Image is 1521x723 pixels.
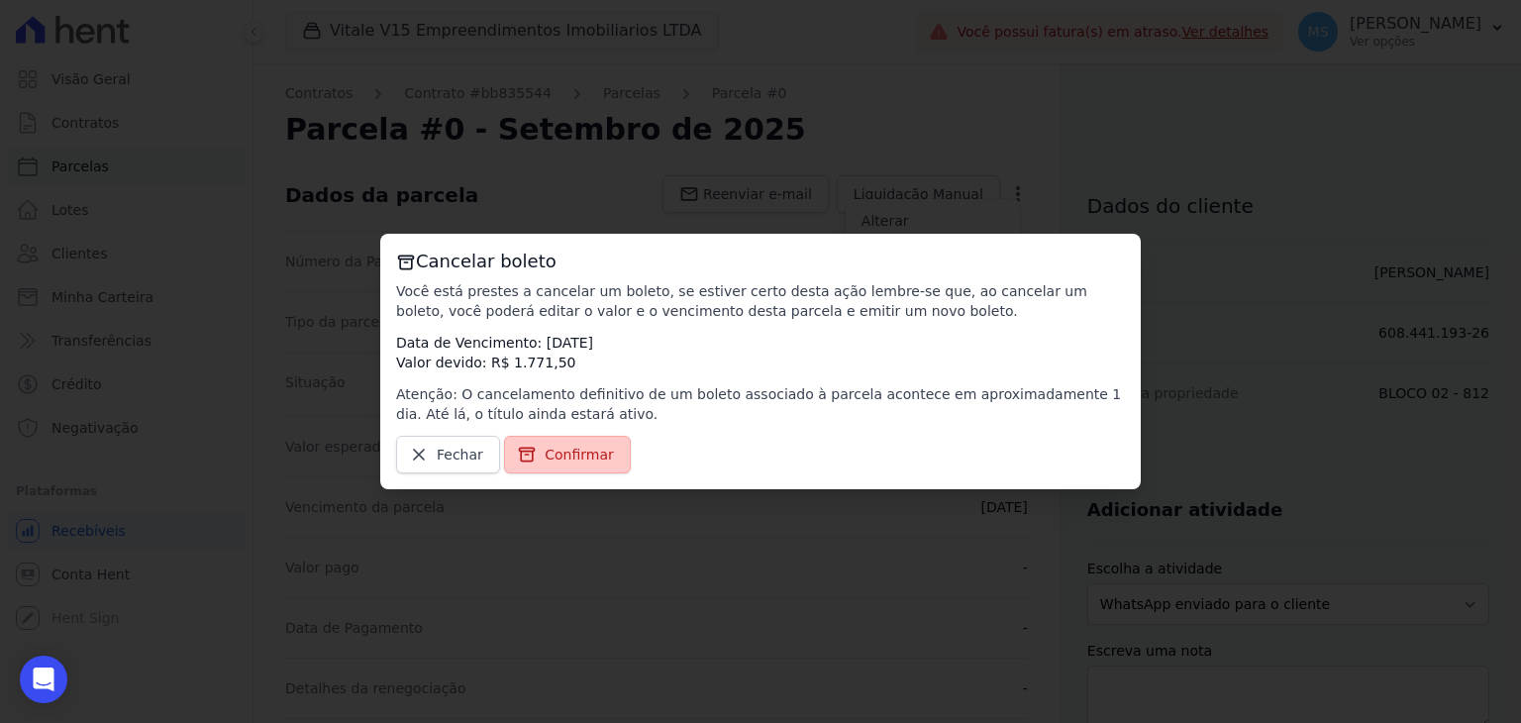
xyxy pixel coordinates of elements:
[437,445,483,465] span: Fechar
[396,384,1125,424] p: Atenção: O cancelamento definitivo de um boleto associado à parcela acontece em aproximadamente 1...
[396,333,1125,372] p: Data de Vencimento: [DATE] Valor devido: R$ 1.771,50
[504,436,631,473] a: Confirmar
[396,436,500,473] a: Fechar
[396,250,1125,273] h3: Cancelar boleto
[396,281,1125,321] p: Você está prestes a cancelar um boleto, se estiver certo desta ação lembre-se que, ao cancelar um...
[545,445,614,465] span: Confirmar
[20,656,67,703] div: Open Intercom Messenger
